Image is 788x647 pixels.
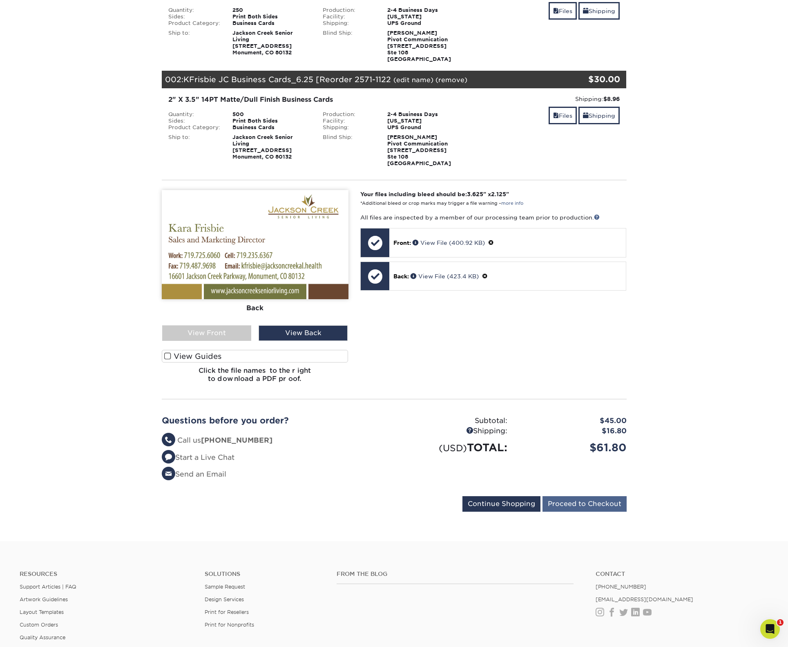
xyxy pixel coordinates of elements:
a: Design Services [205,596,244,602]
div: 250 [226,7,317,13]
label: View Guides [162,350,348,363]
div: Facility: [317,13,381,20]
span: 3.625 [467,191,483,197]
strong: $8.96 [603,96,620,102]
strong: [PERSON_NAME] Pivot Communication [STREET_ADDRESS] Ste 108 [GEOGRAPHIC_DATA] [387,134,451,166]
iframe: Intercom live chat [760,619,780,639]
div: Product Category: [162,124,227,131]
span: KFrisbie JC Business Cards_6.25 [Reorder 2571-1122 [183,75,391,84]
a: [EMAIL_ADDRESS][DOMAIN_NAME] [596,596,693,602]
a: Support Articles | FAQ [20,584,76,590]
div: Production: [317,7,381,13]
a: Files [549,2,577,20]
div: $30.00 [549,73,621,85]
div: View Back [259,325,348,341]
div: 002: [162,71,549,89]
div: Print Both Sides [226,13,317,20]
span: shipping [583,8,589,14]
span: 1 [777,619,784,626]
a: [PHONE_NUMBER] [596,584,646,590]
strong: [PHONE_NUMBER] [201,436,272,444]
input: Continue Shopping [462,496,540,512]
span: Front: [393,240,411,246]
span: Back: [393,273,409,280]
p: All files are inspected by a member of our processing team prior to production. [360,213,626,222]
div: Print Both Sides [226,118,317,124]
small: (USD) [439,443,467,453]
div: Production: [317,111,381,118]
div: UPS Ground [381,20,471,27]
div: [US_STATE] [381,13,471,20]
div: Quantity: [162,7,227,13]
a: (edit name) [393,76,433,84]
div: Sides: [162,13,227,20]
a: more info [501,201,523,206]
div: $61.80 [513,440,633,455]
a: View File (423.4 KB) [411,273,479,280]
a: View File (400.92 KB) [413,240,485,246]
a: Contact [596,571,768,578]
div: Business Cards [226,20,317,27]
a: Print for Nonprofits [205,622,254,628]
div: Quantity: [162,111,227,118]
h4: Resources [20,571,192,578]
div: View Front [162,325,251,341]
div: Ship to: [162,30,227,56]
h6: Click the file names to the right to download a PDF proof. [162,367,348,389]
div: Facility: [317,118,381,124]
div: Sides: [162,118,227,124]
h4: From the Blog [337,571,574,578]
strong: [PERSON_NAME] Pivot Communication [STREET_ADDRESS] Ste 108 [GEOGRAPHIC_DATA] [387,30,451,62]
div: 2-4 Business Days [381,111,471,118]
div: [US_STATE] [381,118,471,124]
input: Proceed to Checkout [542,496,627,512]
div: Blind Ship: [317,30,381,63]
strong: Jackson Creek Senior Living [STREET_ADDRESS] Monument, CO 80132 [232,134,293,160]
div: 2" X 3.5" 14PT Matte/Dull Finish Business Cards [168,95,465,105]
h4: Solutions [205,571,324,578]
div: 2-4 Business Days [381,7,471,13]
span: shipping [583,112,589,119]
div: 500 [226,111,317,118]
a: Start a Live Chat [162,453,234,461]
div: $16.80 [513,426,633,437]
a: Shipping [578,107,620,124]
div: Shipping: [317,20,381,27]
a: Sample Request [205,584,245,590]
span: files [553,8,559,14]
strong: Jackson Creek Senior Living [STREET_ADDRESS] Monument, CO 80132 [232,30,293,56]
div: Business Cards [226,124,317,131]
div: $45.00 [513,416,633,426]
div: Shipping: [317,124,381,131]
li: Call us [162,435,388,446]
a: Shipping [578,2,620,20]
a: Files [549,107,577,124]
a: (remove) [435,76,467,84]
span: files [553,112,559,119]
div: Shipping: [478,95,620,103]
small: *Additional bleed or crop marks may trigger a file warning – [360,201,523,206]
div: Blind Ship: [317,134,381,167]
a: Print for Resellers [205,609,249,615]
a: Artwork Guidelines [20,596,68,602]
a: Send an Email [162,470,226,478]
div: Ship to: [162,134,227,160]
div: Back [162,299,348,317]
strong: Your files including bleed should be: " x " [360,191,509,197]
a: Layout Templates [20,609,64,615]
div: UPS Ground [381,124,471,131]
div: Shipping: [394,426,513,437]
div: Subtotal: [394,416,513,426]
h2: Questions before you order? [162,416,388,425]
span: 2.125 [491,191,506,197]
div: Product Category: [162,20,227,27]
div: TOTAL: [394,440,513,455]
